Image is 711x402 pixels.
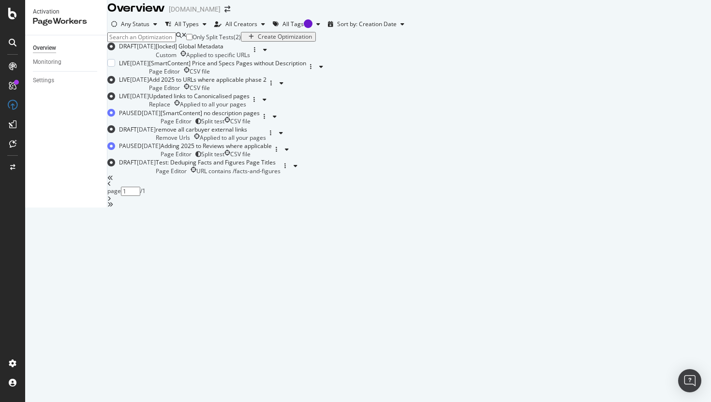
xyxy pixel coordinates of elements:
div: ( 2 ) [234,33,241,41]
div: neutral label [156,167,187,175]
a: Overview [33,43,100,53]
div: [DATE] [130,59,149,67]
div: neutral label [149,100,170,108]
button: All Types [161,16,210,32]
div: Any Status [121,21,149,27]
div: Open Intercom Messenger [678,369,701,392]
div: [DATE] [137,158,156,166]
div: [SmartContent] Price and Specs Pages without Description [149,59,306,67]
div: Only Split Tests [193,33,234,41]
div: All Tags [282,21,312,27]
button: Any Status [107,16,161,32]
div: [locked] Global Metadata [156,42,250,50]
div: LIVE [119,75,130,84]
div: Adding 2025 to Reviews where applicable [161,142,272,150]
span: Split test [201,117,224,125]
span: Remove Urls [156,134,190,142]
input: Search an Optimization [107,32,176,42]
div: PAUSED [119,109,142,117]
div: neutral label [156,51,177,59]
div: DRAFT [119,42,137,50]
div: [DATE] [130,75,149,84]
span: Split test [201,150,224,158]
div: Create Optimization [258,33,312,40]
div: neutral label [161,150,192,158]
div: [SmartContent] no description pages [161,109,260,117]
div: CSV file [230,117,251,125]
span: Page Editor [161,117,192,125]
div: DRAFT [119,125,137,134]
div: CSV file [190,67,210,75]
div: URL contains /facts-and-figures [196,167,281,175]
div: Test: Deduping Facts and Figures Page Titles [156,158,281,166]
div: Monitoring [33,57,61,67]
div: angle-right [107,196,711,202]
span: Page Editor [156,167,187,175]
div: PageWorkers [33,16,99,27]
button: Sort by: Creation Date [324,16,408,32]
span: Custom [156,51,177,59]
div: neutral label [149,84,180,92]
div: LIVE [119,92,130,100]
div: brand label [195,150,224,158]
div: DRAFT [119,158,137,166]
div: Updated links to Canonicalised pages [149,92,250,100]
div: CSV file [190,84,210,92]
div: page / 1 [107,187,711,196]
div: neutral label [156,134,190,142]
div: [DATE] [137,125,156,134]
div: neutral label [149,67,180,75]
div: remove all carbuyer external links [156,125,266,134]
button: All Creators [210,16,269,32]
div: arrow-right-arrow-left [224,6,230,13]
span: Page Editor [149,84,180,92]
span: Replace [149,100,170,108]
div: [DOMAIN_NAME] [169,4,221,14]
div: Activation [33,8,99,16]
div: Sort by: Creation Date [337,21,397,27]
div: angle-left [107,181,711,187]
button: All TagsTooltip anchor [269,16,324,32]
a: Settings [33,75,100,86]
div: Applied to all your pages [200,134,266,142]
div: CSV file [230,150,251,158]
div: PAUSED [119,142,142,150]
div: Tooltip anchor [304,19,312,28]
div: brand label [195,117,224,125]
div: angles-left [107,175,711,181]
div: Add 2025 to URLs where applicable phase 2 [149,75,267,84]
div: [DATE] [142,142,161,150]
div: [DATE] [137,42,156,50]
button: Create Optimization [241,32,316,42]
div: Applied to all your pages [180,100,246,108]
span: Page Editor [161,150,192,158]
div: [DATE] [130,92,149,100]
div: Overview [33,43,56,53]
a: Monitoring [33,57,100,67]
div: LIVE [119,59,130,67]
div: angles-right [107,202,711,208]
div: [DATE] [142,109,161,117]
div: All Creators [225,21,257,27]
div: neutral label [161,117,192,125]
div: Settings [33,75,54,86]
span: Page Editor [149,67,180,75]
div: All Types [175,21,199,27]
div: Applied to specific URLs [186,51,250,59]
